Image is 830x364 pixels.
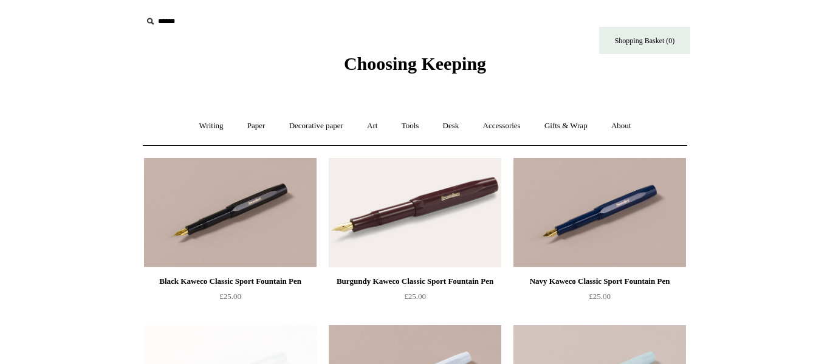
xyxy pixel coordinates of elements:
[278,110,354,142] a: Decorative paper
[432,110,470,142] a: Desk
[144,158,317,267] a: Black Kaweco Classic Sport Fountain Pen Black Kaweco Classic Sport Fountain Pen
[589,292,611,301] span: £25.00
[329,274,501,324] a: Burgundy Kaweco Classic Sport Fountain Pen £25.00
[391,110,430,142] a: Tools
[236,110,276,142] a: Paper
[472,110,532,142] a: Accessories
[144,274,317,324] a: Black Kaweco Classic Sport Fountain Pen £25.00
[600,110,642,142] a: About
[219,292,241,301] span: £25.00
[332,274,498,289] div: Burgundy Kaweco Classic Sport Fountain Pen
[144,158,317,267] img: Black Kaweco Classic Sport Fountain Pen
[356,110,388,142] a: Art
[516,274,683,289] div: Navy Kaweco Classic Sport Fountain Pen
[404,292,426,301] span: £25.00
[329,158,501,267] a: Burgundy Kaweco Classic Sport Fountain Pen Burgundy Kaweco Classic Sport Fountain Pen
[513,274,686,324] a: Navy Kaweco Classic Sport Fountain Pen £25.00
[188,110,235,142] a: Writing
[599,27,690,54] a: Shopping Basket (0)
[329,158,501,267] img: Burgundy Kaweco Classic Sport Fountain Pen
[344,63,486,72] a: Choosing Keeping
[513,158,686,267] a: Navy Kaweco Classic Sport Fountain Pen Navy Kaweco Classic Sport Fountain Pen
[344,53,486,74] span: Choosing Keeping
[513,158,686,267] img: Navy Kaweco Classic Sport Fountain Pen
[147,274,314,289] div: Black Kaweco Classic Sport Fountain Pen
[533,110,598,142] a: Gifts & Wrap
